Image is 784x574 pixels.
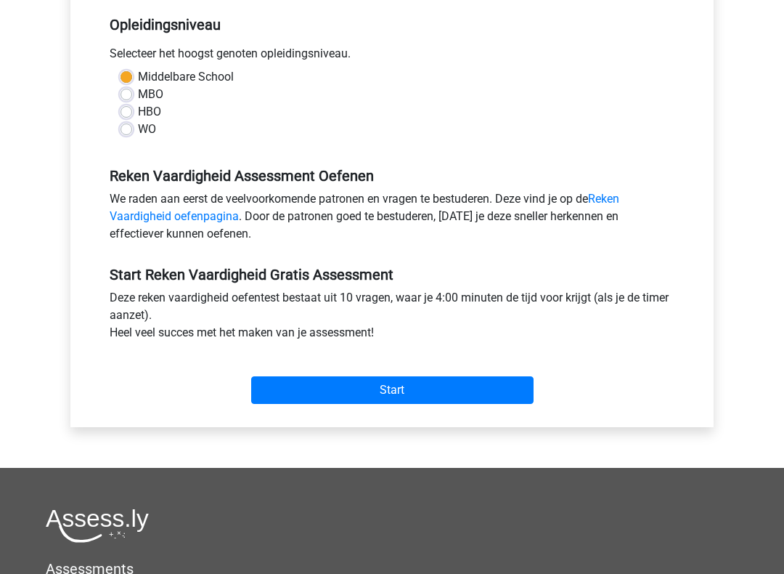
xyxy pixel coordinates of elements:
input: Start [251,377,534,405]
img: Assessly logo [46,509,149,543]
div: We raden aan eerst de veelvoorkomende patronen en vragen te bestuderen. Deze vind je op de . Door... [99,191,685,249]
div: Selecteer het hoogst genoten opleidingsniveau. [99,46,685,69]
h5: Start Reken Vaardigheid Gratis Assessment [110,267,674,284]
h5: Reken Vaardigheid Assessment Oefenen [110,168,674,185]
h5: Opleidingsniveau [110,11,674,40]
label: MBO [138,86,163,104]
label: WO [138,121,156,139]
div: Deze reken vaardigheid oefentest bestaat uit 10 vragen, waar je 4:00 minuten de tijd voor krijgt ... [99,290,685,348]
label: Middelbare School [138,69,234,86]
label: HBO [138,104,161,121]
